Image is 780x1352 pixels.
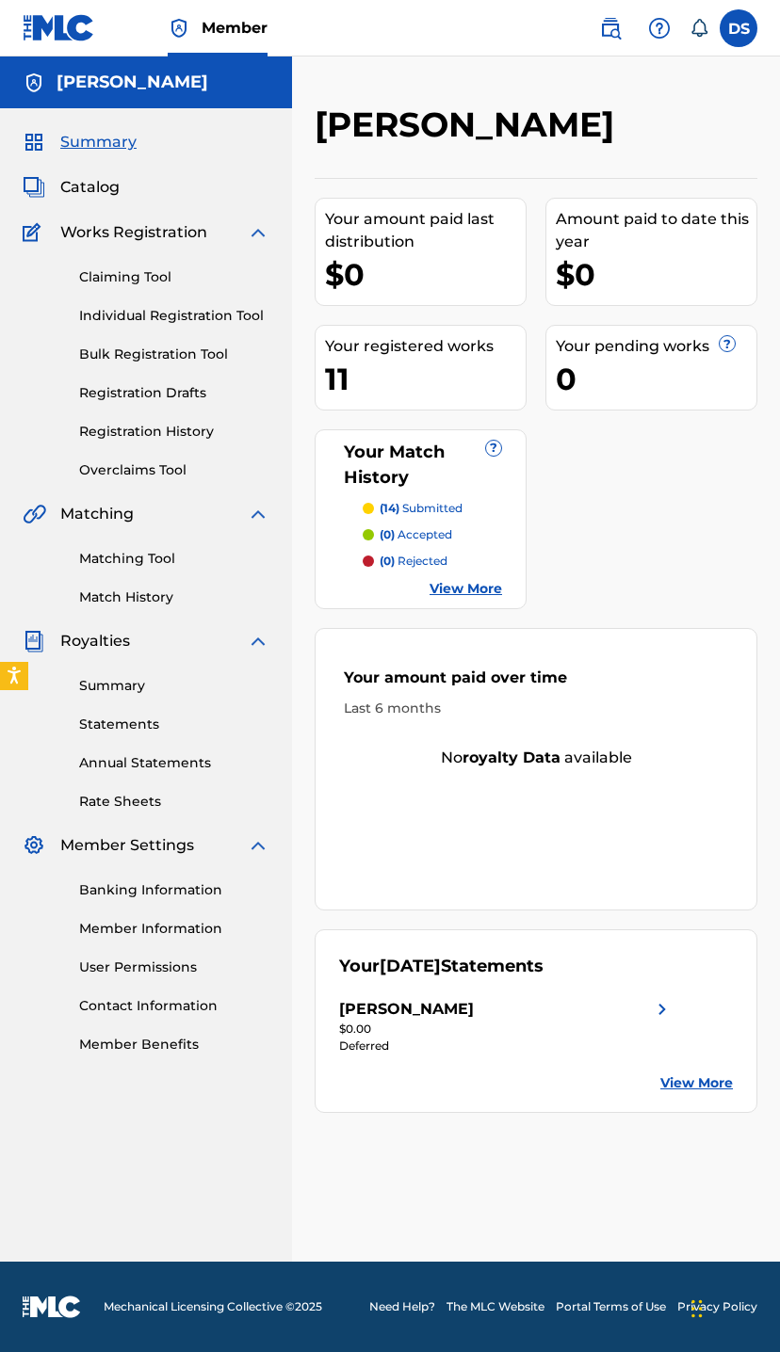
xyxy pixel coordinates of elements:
[325,208,526,253] div: Your amount paid last distribution
[79,753,269,773] a: Annual Statements
[339,440,502,491] div: Your Match History
[79,958,269,977] a: User Permissions
[60,834,194,857] span: Member Settings
[380,527,395,541] span: (0)
[60,503,134,525] span: Matching
[325,335,526,358] div: Your registered works
[339,998,674,1054] a: [PERSON_NAME]right chevron icon$0.00Deferred
[79,676,269,696] a: Summary
[79,267,269,287] a: Claiming Tool
[23,834,45,857] img: Member Settings
[23,630,45,652] img: Royalties
[79,1035,269,1054] a: Member Benefits
[648,17,671,40] img: help
[79,880,269,900] a: Banking Information
[447,1298,544,1315] a: The MLC Website
[23,221,47,244] img: Works Registration
[60,176,120,199] span: Catalog
[104,1298,322,1315] span: Mechanical Licensing Collective © 2025
[380,956,441,976] span: [DATE]
[23,1296,81,1318] img: logo
[556,358,756,400] div: 0
[23,176,120,199] a: CatalogCatalog
[23,131,45,153] img: Summary
[202,17,268,39] span: Member
[599,17,622,40] img: search
[363,500,502,517] a: (14) submitted
[79,345,269,364] a: Bulk Registration Tool
[23,131,137,153] a: SummarySummary
[60,131,137,153] span: Summary
[556,253,756,296] div: $0
[339,998,474,1021] div: [PERSON_NAME]
[690,19,708,38] div: Notifications
[247,630,269,652] img: expand
[60,221,207,244] span: Works Registration
[380,501,399,515] span: (14)
[691,1280,703,1337] div: Drag
[23,72,45,94] img: Accounts
[168,17,190,40] img: Top Rightsholder
[344,667,728,699] div: Your amount paid over time
[23,176,45,199] img: Catalog
[79,792,269,812] a: Rate Sheets
[556,1298,666,1315] a: Portal Terms of Use
[363,553,502,570] a: (0) rejected
[79,306,269,326] a: Individual Registration Tool
[339,954,544,979] div: Your Statements
[380,553,447,570] p: rejected
[641,9,678,47] div: Help
[592,9,629,47] a: Public Search
[315,104,624,146] h2: [PERSON_NAME]
[79,715,269,734] a: Statements
[686,1262,780,1352] iframe: Chat Widget
[720,336,735,351] span: ?
[79,996,269,1016] a: Contact Information
[247,503,269,525] img: expand
[79,422,269,442] a: Registration History
[720,9,757,47] div: User Menu
[660,1073,733,1093] a: View More
[556,208,756,253] div: Amount paid to date this year
[651,998,674,1021] img: right chevron icon
[369,1298,435,1315] a: Need Help?
[463,748,561,766] strong: royalty data
[57,72,208,93] h5: David A. Smith
[23,14,95,41] img: MLC Logo
[79,919,269,939] a: Member Information
[325,253,526,296] div: $0
[23,503,46,525] img: Matching
[486,441,501,456] span: ?
[60,630,130,652] span: Royalties
[316,747,756,769] div: No available
[677,1298,757,1315] a: Privacy Policy
[79,587,269,607] a: Match History
[247,221,269,244] img: expand
[556,335,756,358] div: Your pending works
[325,358,526,400] div: 11
[79,549,269,569] a: Matching Tool
[247,834,269,857] img: expand
[380,526,452,543] p: accepted
[727,957,780,1112] iframe: Resource Center
[344,699,728,718] div: Last 6 months
[380,500,463,517] p: submitted
[79,460,269,480] a: Overclaims Tool
[363,526,502,543] a: (0) accepted
[380,554,395,568] span: (0)
[339,1021,674,1038] div: $0.00
[79,383,269,403] a: Registration Drafts
[339,1038,674,1054] div: Deferred
[430,579,502,599] a: View More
